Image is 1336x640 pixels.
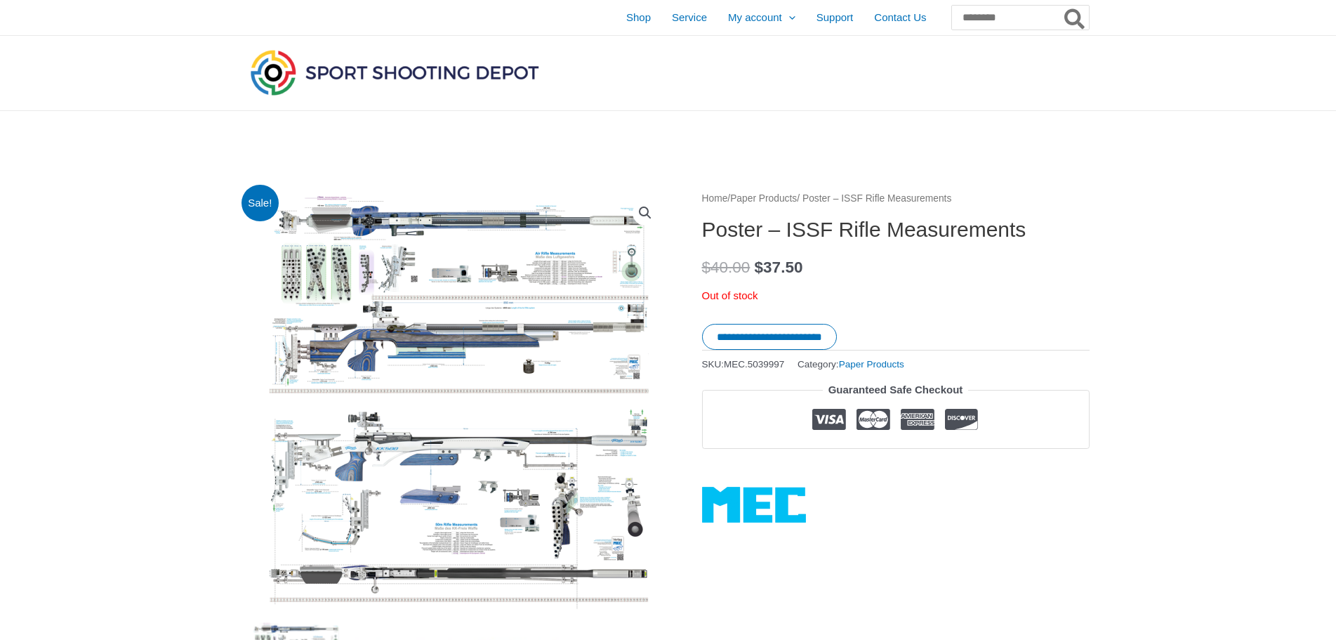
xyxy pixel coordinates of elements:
span: MEC.5039997 [724,359,784,370]
img: Poster - ISSF Rifle Measurements [247,190,668,611]
nav: Breadcrumb [702,190,1090,208]
img: Sport Shooting Depot [247,46,542,98]
p: Out of stock [702,286,1090,306]
button: Search [1061,6,1089,30]
a: View full-screen image gallery [633,200,658,226]
span: SKU: [702,355,785,373]
iframe: Customer reviews powered by Trustpilot [702,459,1090,476]
legend: Guaranteed Safe Checkout [823,380,969,400]
a: MEC [702,487,806,523]
span: Category: [798,355,904,373]
a: Paper Products [730,193,797,204]
a: Paper Products [839,359,904,370]
bdi: 40.00 [702,259,750,276]
span: $ [755,259,764,276]
bdi: 37.50 [755,259,803,276]
h1: Poster – ISSF Rifle Measurements [702,217,1090,242]
span: Sale! [242,185,279,222]
a: Home [702,193,728,204]
span: $ [702,259,711,276]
